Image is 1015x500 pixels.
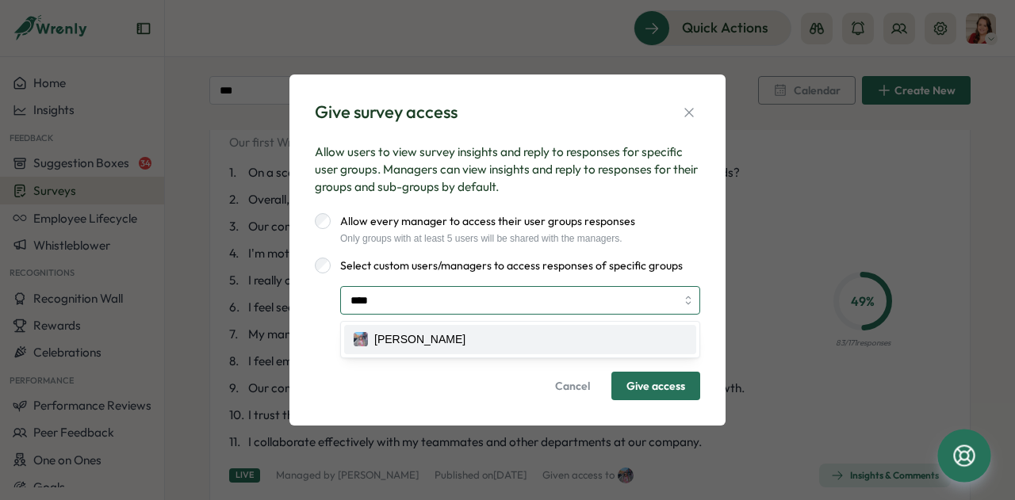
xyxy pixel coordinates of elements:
[626,372,685,399] span: Give access
[540,372,605,400] button: Cancel
[315,100,458,124] div: Give survey access
[331,233,635,244] div: Only groups with at least 5 users will be shared with the managers.
[354,332,368,346] img: Tamsin Colsey
[374,331,465,349] div: [PERSON_NAME]
[331,213,635,229] label: Allow every manager to access their user groups responses
[315,143,700,196] p: Allow users to view survey insights and reply to responses for specific user groups. Managers can...
[555,372,590,399] span: Cancel
[331,258,683,273] label: Select custom users/managers to access responses of specific groups
[611,372,700,400] button: Give access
